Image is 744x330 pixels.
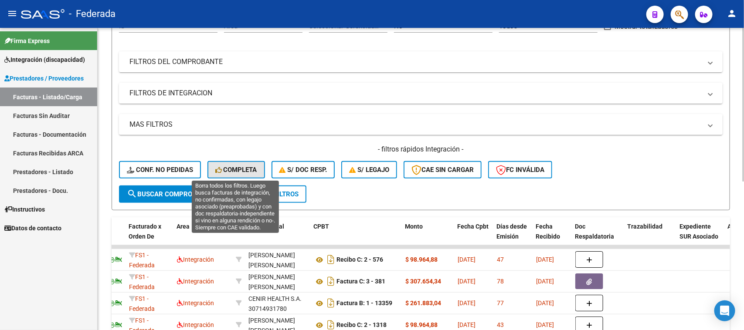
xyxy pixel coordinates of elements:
[215,166,257,174] span: Completa
[402,217,454,256] datatable-header-cell: Monto
[575,223,615,240] span: Doc Respaldatoria
[129,223,162,240] span: Facturado x Orden De
[325,296,336,310] i: Descargar documento
[405,256,438,263] strong: $ 98.964,88
[127,189,137,199] mat-icon: search
[236,189,246,199] mat-icon: delete
[411,166,474,174] span: CAE SIN CARGAR
[314,223,330,230] span: CPBT
[536,321,554,328] span: [DATE]
[119,185,221,203] button: Buscar Comprobante
[236,190,299,198] span: Borrar Filtros
[497,300,504,306] span: 77
[680,223,719,240] span: Expediente SUR Asociado
[458,278,476,285] span: [DATE]
[127,190,213,198] span: Buscar Comprobante
[119,51,723,72] mat-expansion-panel-header: FILTROS DEL COMPROBANTE
[177,278,214,285] span: Integración
[497,223,527,240] span: Días desde Emisión
[310,217,402,256] datatable-header-cell: CPBT
[349,166,389,174] span: S/ legajo
[248,272,307,292] div: [PERSON_NAME] [PERSON_NAME]
[4,55,85,64] span: Integración (discapacidad)
[336,300,392,307] strong: Factura B: 1 - 13359
[177,300,214,306] span: Integración
[325,274,336,288] i: Descargar documento
[336,256,383,263] strong: Recibo C: 2 - 576
[119,83,723,104] mat-expansion-panel-header: FILTROS DE INTEGRACION
[405,278,441,285] strong: $ 307.654,34
[325,253,336,266] i: Descargar documento
[245,217,310,256] datatable-header-cell: Razón Social
[458,300,476,306] span: [DATE]
[497,321,504,328] span: 43
[497,278,504,285] span: 78
[714,300,735,321] div: Open Intercom Messenger
[458,223,489,230] span: Fecha Cpbt
[536,300,554,306] span: [DATE]
[497,256,504,263] span: 47
[536,223,561,240] span: Fecha Recibido
[129,295,155,312] span: FS1 - Federada
[536,278,554,285] span: [DATE]
[207,161,265,178] button: Completa
[405,300,441,306] strong: $ 261.883,04
[177,223,190,230] span: Area
[7,8,17,19] mat-icon: menu
[129,120,702,129] mat-panel-title: MAS FILTROS
[129,273,155,290] span: FS1 - Federada
[248,250,307,270] div: [PERSON_NAME] [PERSON_NAME]
[119,161,201,178] button: Conf. no pedidas
[4,74,84,83] span: Prestadores / Proveedores
[488,161,552,178] button: FC Inválida
[129,252,155,269] span: FS1 - Federada
[248,250,307,269] div: 23232249064
[336,278,385,285] strong: Factura C: 3 - 381
[119,114,723,135] mat-expansion-panel-header: MAS FILTROS
[4,36,50,46] span: Firma Express
[458,321,476,328] span: [DATE]
[572,217,624,256] datatable-header-cell: Doc Respaldatoria
[533,217,572,256] datatable-header-cell: Fecha Recibido
[129,88,702,98] mat-panel-title: FILTROS DE INTEGRACION
[119,145,723,154] h4: - filtros rápidos Integración -
[129,57,702,67] mat-panel-title: FILTROS DEL COMPROBANTE
[624,217,676,256] datatable-header-cell: Trazabilidad
[279,166,327,174] span: S/ Doc Resp.
[404,161,482,178] button: CAE SIN CARGAR
[628,223,663,230] span: Trazabilidad
[177,256,214,263] span: Integración
[727,8,737,19] mat-icon: person
[248,294,307,312] div: 30714931780
[248,272,307,290] div: 27261815422
[496,166,544,174] span: FC Inválida
[341,161,397,178] button: S/ legajo
[336,322,387,329] strong: Recibo C: 2 - 1318
[4,223,61,233] span: Datos de contacto
[127,166,193,174] span: Conf. no pedidas
[4,205,45,214] span: Instructivos
[126,217,173,256] datatable-header-cell: Facturado x Orden De
[69,4,116,24] span: - Federada
[536,256,554,263] span: [DATE]
[676,217,724,256] datatable-header-cell: Expediente SUR Asociado
[248,294,302,304] div: CENIR HEALTH S.A.
[493,217,533,256] datatable-header-cell: Días desde Emisión
[405,321,438,328] strong: $ 98.964,88
[248,223,285,230] span: Razón Social
[454,217,493,256] datatable-header-cell: Fecha Cpbt
[177,321,214,328] span: Integración
[228,185,306,203] button: Borrar Filtros
[405,223,423,230] span: Monto
[458,256,476,263] span: [DATE]
[272,161,335,178] button: S/ Doc Resp.
[173,217,232,256] datatable-header-cell: Area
